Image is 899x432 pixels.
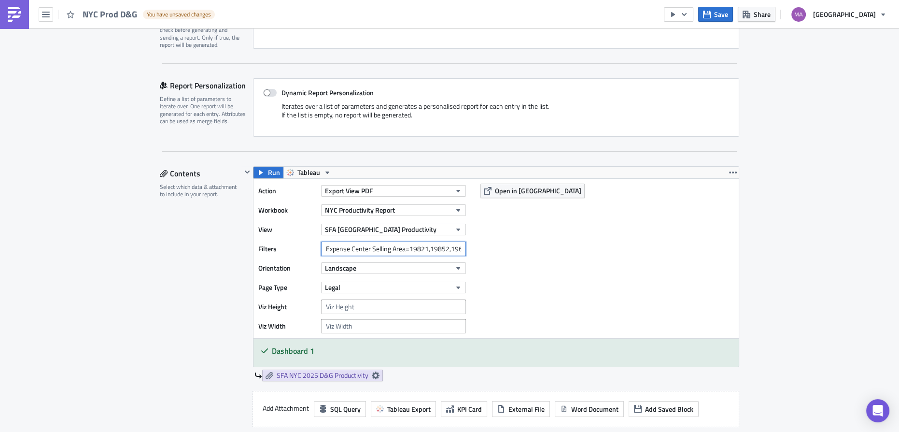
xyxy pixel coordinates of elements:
[321,204,466,216] button: NYC Productivity Report
[4,4,461,112] body: Rich Text Area. Press ALT-0 for help.
[321,319,466,333] input: Viz Width
[325,186,373,196] span: Export View PDF
[283,167,335,178] button: Tableau
[241,166,253,178] button: Hide content
[253,167,283,178] button: Run
[321,300,466,314] input: Viz Height
[714,9,728,19] span: Save
[330,404,361,414] span: SQL Query
[160,78,253,93] div: Report Personalization
[754,9,771,19] span: Share
[7,7,22,22] img: PushMetrics
[268,167,280,178] span: Run
[314,401,366,417] button: SQL Query
[272,347,731,355] h5: Dashboard 1
[790,6,807,23] img: Avatar
[645,404,693,414] span: Add Saved Block
[258,222,316,237] label: View
[738,7,775,22] button: Share
[160,183,241,198] div: Select which data & attachment to include in your report.
[160,95,247,125] div: Define a list of parameters to iterate over. One report will be generated for each entry. Attribu...
[4,4,461,112] div: Good Morning, Please see the attached NYC 2025 SFA Productivity Report. We have optimized the rep...
[160,19,247,49] div: Optionally, perform a condition check before generating and sending a report. Only if true, the r...
[325,263,356,273] span: Landscape
[297,167,320,178] span: Tableau
[258,261,316,275] label: Orientation
[258,184,316,198] label: Action
[698,7,733,22] button: Save
[258,203,316,217] label: Workbook
[321,224,466,235] button: SFA [GEOGRAPHIC_DATA] Productivity
[281,87,374,98] strong: Dynamic Report Personalization
[258,319,316,333] label: Viz Width
[555,401,624,417] button: Word Document
[371,401,436,417] button: Tableau Export
[147,11,211,18] span: You have unsaved changes
[571,404,618,414] span: Word Document
[262,370,383,381] a: SFA NYC 2025 D&G Productivity
[321,262,466,274] button: Landscape
[321,242,466,256] input: Filter1=Value1&...
[263,102,729,127] div: Iterates over a list of parameters and generates a personalised report for each entry in the list...
[325,224,436,234] span: SFA [GEOGRAPHIC_DATA] Productivity
[495,186,581,196] span: Open in [GEOGRAPHIC_DATA]
[813,9,876,19] span: [GEOGRAPHIC_DATA]
[387,404,431,414] span: Tableau Export
[321,282,466,293] button: Legal
[321,185,466,197] button: Export View PDF
[83,9,138,20] span: NYC Prod D&G
[258,242,316,256] label: Filters
[325,282,340,292] span: Legal
[263,401,309,416] label: Add Attachment
[258,300,316,314] label: Viz Height
[508,404,545,414] span: External File
[492,401,550,417] button: External File
[786,4,892,25] button: [GEOGRAPHIC_DATA]
[325,205,395,215] span: NYC Productivity Report
[441,401,487,417] button: KPI Card
[629,401,699,417] button: Add Saved Block
[457,404,482,414] span: KPI Card
[277,371,368,380] span: SFA NYC 2025 D&G Productivity
[866,399,889,422] div: Open Intercom Messenger
[160,166,241,181] div: Contents
[480,184,585,198] button: Open in [GEOGRAPHIC_DATA]
[258,280,316,295] label: Page Type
